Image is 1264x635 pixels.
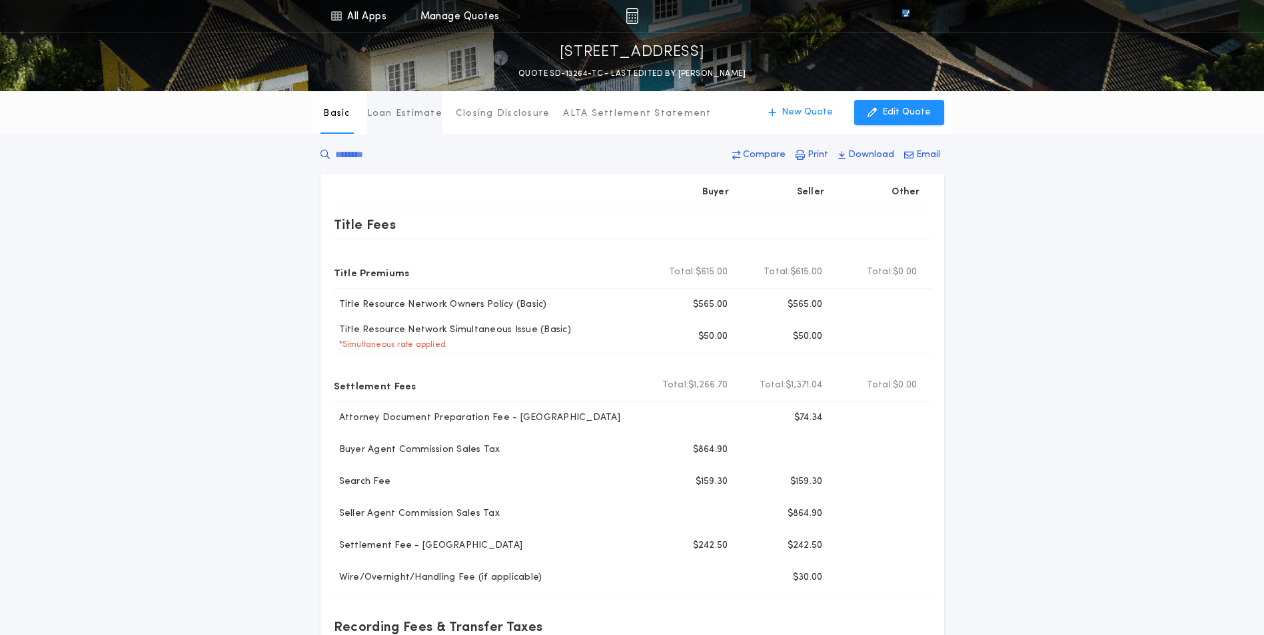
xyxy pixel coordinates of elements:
button: Print [792,143,832,167]
span: $0.00 [893,266,917,279]
p: Title Resource Network Owners Policy (Basic) [334,298,547,312]
p: [STREET_ADDRESS] [560,42,705,63]
b: Total: [764,266,790,279]
span: $1,371.04 [786,379,822,392]
img: img [626,8,638,24]
p: Other [892,186,920,199]
p: ALTA Settlement Statement [563,107,711,120]
p: Title Premiums [334,262,410,283]
p: Title Resource Network Simultaneous Issue (Basic) [334,323,571,337]
b: Total: [867,266,894,279]
p: Download [848,148,894,162]
p: Settlement Fees [334,375,416,396]
b: Total: [662,379,689,392]
b: Total: [669,266,696,279]
p: Seller Agent Commission Sales Tax [334,507,500,521]
p: Settlement Fee - [GEOGRAPHIC_DATA] [334,539,523,552]
p: * Simultaneous rate applied [334,339,446,350]
button: New Quote [755,100,846,125]
p: $50.00 [793,330,823,343]
p: $864.90 [788,507,823,521]
p: Email [916,148,940,162]
b: Total: [760,379,786,392]
p: Seller [797,186,825,199]
p: Wire/Overnight/Handling Fee (if applicable) [334,571,542,584]
p: $159.30 [696,475,728,489]
p: $242.50 [788,539,823,552]
p: Search Fee [334,475,391,489]
span: $615.00 [790,266,823,279]
b: Total: [867,379,894,392]
p: Edit Quote [882,106,931,119]
p: $159.30 [790,475,823,489]
p: Buyer Agent Commission Sales Tax [334,443,500,457]
p: Title Fees [334,214,396,235]
p: Compare [743,148,786,162]
p: New Quote [782,106,833,119]
p: $565.00 [693,298,728,312]
p: Basic [323,107,350,120]
button: Compare [728,143,790,167]
p: $864.90 [693,443,728,457]
p: $565.00 [788,298,823,312]
p: Print [808,148,828,162]
p: $30.00 [793,571,823,584]
p: QUOTE SD-13264-TC - LAST EDITED BY [PERSON_NAME] [518,67,746,81]
p: Closing Disclosure [456,107,550,120]
span: $615.00 [696,266,728,279]
p: Attorney Document Preparation Fee - [GEOGRAPHIC_DATA] [334,411,620,425]
button: Edit Quote [854,100,944,125]
p: Loan Estimate [367,107,442,120]
span: $0.00 [893,379,917,392]
button: Email [900,143,944,167]
img: vs-icon [878,9,934,23]
p: Buyer [702,186,729,199]
p: $74.34 [794,411,823,425]
button: Download [834,143,898,167]
p: $242.50 [693,539,728,552]
span: $1,266.70 [688,379,728,392]
p: $50.00 [698,330,728,343]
